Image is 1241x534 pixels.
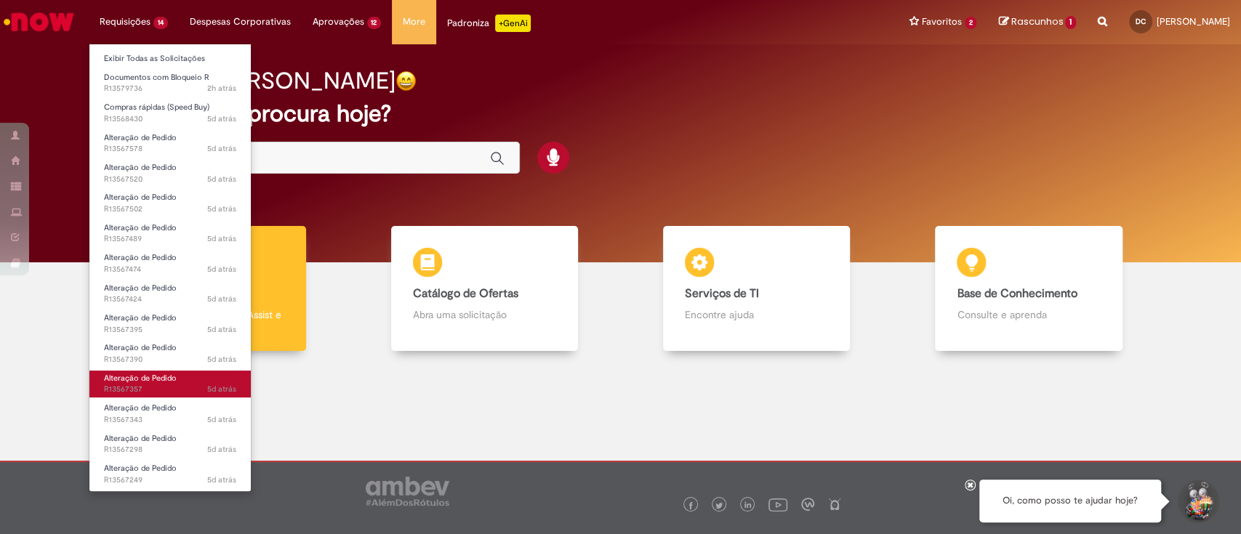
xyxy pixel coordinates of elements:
span: Requisições [100,15,150,29]
span: [PERSON_NAME] [1157,15,1230,28]
span: Alteração de Pedido [104,342,177,353]
span: 5d atrás [207,203,236,214]
span: 1 [1065,16,1076,29]
span: More [403,15,425,29]
span: R13567249 [104,474,236,486]
span: 2h atrás [207,83,236,94]
img: happy-face.png [395,70,417,92]
time: 25/09/2025 15:20:15 [207,444,236,455]
span: R13567489 [104,233,236,245]
time: 25/09/2025 17:55:36 [207,113,236,124]
span: Alteração de Pedido [104,433,177,444]
a: Aberto R13568430 : Compras rápidas (Speed Buy) [89,100,251,126]
span: 5d atrás [207,474,236,485]
time: 25/09/2025 15:48:46 [207,203,236,214]
span: R13567395 [104,324,236,336]
a: Aberto R13567424 : Alteração de Pedido [89,280,251,307]
span: Aprovações [313,15,364,29]
a: Aberto R13579736 : Documentos com Bloqueio R [89,70,251,97]
span: 14 [153,17,168,29]
span: Alteração de Pedido [104,132,177,143]
img: logo_footer_workplace.png [801,498,814,511]
a: Rascunhos [998,15,1076,29]
img: ServiceNow [1,7,76,36]
img: logo_footer_ambev_rotulo_gray.png [366,477,449,506]
span: Alteração de Pedido [104,463,177,474]
span: Rascunhos [1011,15,1063,28]
span: 2 [965,17,977,29]
div: Padroniza [447,15,531,32]
span: Alteração de Pedido [104,402,177,413]
span: DC [1136,17,1146,26]
span: R13567520 [104,174,236,185]
span: R13567343 [104,414,236,426]
span: Alteração de Pedido [104,283,177,294]
a: Aberto R13567298 : Alteração de Pedido [89,431,251,458]
img: logo_footer_twitter.png [715,502,723,509]
a: Aberto R13567502 : Alteração de Pedido [89,190,251,217]
a: Aberto R13567395 : Alteração de Pedido [89,310,251,337]
a: Exibir Todas as Solicitações [89,51,251,67]
a: Aberto R13567474 : Alteração de Pedido [89,250,251,277]
span: R13567424 [104,294,236,305]
span: 5d atrás [207,294,236,304]
time: 25/09/2025 15:46:57 [207,233,236,244]
time: 25/09/2025 15:35:58 [207,324,236,335]
img: logo_footer_naosei.png [828,498,841,511]
span: Alteração de Pedido [104,312,177,323]
span: Alteração de Pedido [104,252,177,263]
time: 30/09/2025 08:34:36 [207,83,236,94]
p: Consulte e aprenda [957,307,1100,322]
a: Base de Conhecimento Consulte e aprenda [893,226,1165,352]
ul: Requisições [89,44,252,492]
a: Aberto R13567357 : Alteração de Pedido [89,371,251,397]
time: 25/09/2025 15:45:10 [207,264,236,275]
b: Serviços de TI [685,286,759,301]
span: Documentos com Bloqueio R [104,72,209,83]
span: 5d atrás [207,233,236,244]
a: Tirar dúvidas Tirar dúvidas com Lupi Assist e Gen Ai [76,226,348,352]
p: Abra uma solicitação [413,307,556,322]
span: R13567474 [104,264,236,275]
time: 25/09/2025 15:13:40 [207,474,236,485]
span: 5d atrás [207,354,236,365]
span: R13567502 [104,203,236,215]
span: Alteração de Pedido [104,192,177,203]
span: Alteração de Pedido [104,373,177,384]
img: logo_footer_youtube.png [768,495,787,514]
span: R13567357 [104,384,236,395]
h2: Bom dia, [PERSON_NAME] [117,68,395,94]
span: 5d atrás [207,444,236,455]
time: 25/09/2025 15:39:19 [207,294,236,304]
span: R13567578 [104,143,236,155]
span: R13579736 [104,83,236,94]
span: 5d atrás [207,174,236,185]
a: Aberto R13567520 : Alteração de Pedido [89,160,251,187]
span: Alteração de Pedido [104,162,177,173]
span: R13567298 [104,444,236,456]
span: 5d atrás [207,384,236,395]
time: 25/09/2025 15:26:34 [207,414,236,425]
a: Aberto R13567489 : Alteração de Pedido [89,220,251,247]
a: Catálogo de Ofertas Abra uma solicitação [348,226,620,352]
span: 5d atrás [207,113,236,124]
span: R13567390 [104,354,236,365]
a: Aberto R13567578 : Alteração de Pedido [89,130,251,157]
a: Aberto R13567390 : Alteração de Pedido [89,340,251,367]
time: 25/09/2025 15:56:39 [207,143,236,154]
span: Alteração de Pedido [104,222,177,233]
div: Oi, como posso te ajudar hoje? [979,480,1161,522]
button: Iniciar Conversa de Suporte [1176,480,1219,523]
b: Base de Conhecimento [957,286,1077,301]
time: 25/09/2025 15:34:11 [207,354,236,365]
time: 25/09/2025 15:28:56 [207,384,236,395]
span: 5d atrás [207,414,236,425]
h2: O que você procura hoje? [117,101,1124,126]
span: 5d atrás [207,264,236,275]
b: Catálogo de Ofertas [413,286,518,301]
span: Compras rápidas (Speed Buy) [104,102,209,113]
p: Encontre ajuda [685,307,828,322]
a: Aberto R13567249 : Alteração de Pedido [89,461,251,488]
span: Despesas Corporativas [190,15,291,29]
img: logo_footer_facebook.png [687,502,694,509]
